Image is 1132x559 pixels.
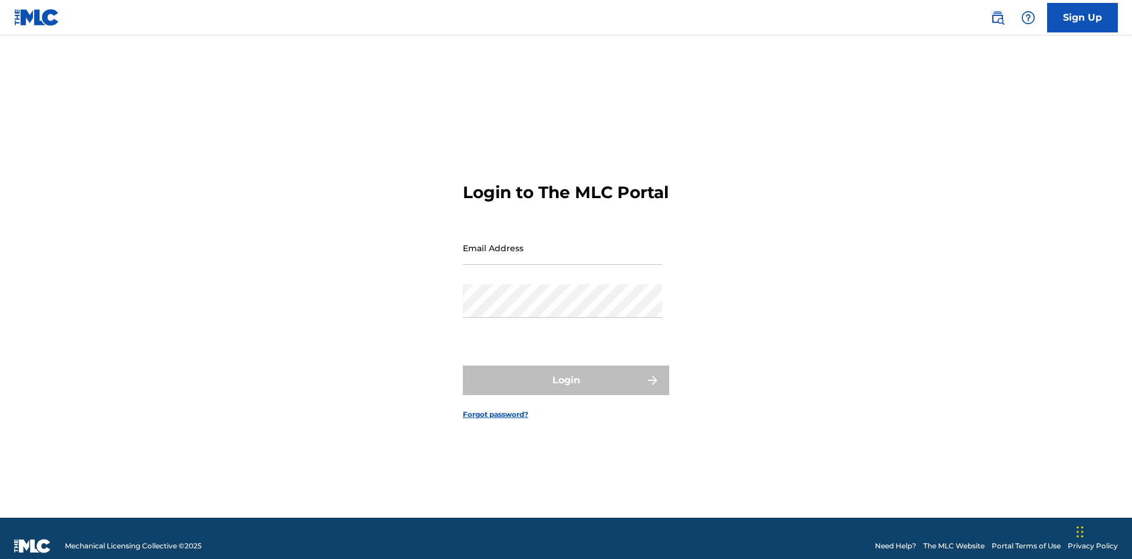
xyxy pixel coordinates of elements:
iframe: Chat Widget [1073,502,1132,559]
span: Mechanical Licensing Collective © 2025 [65,541,202,551]
img: search [990,11,1005,25]
a: Forgot password? [463,409,528,420]
img: help [1021,11,1035,25]
h3: Login to The MLC Portal [463,182,669,203]
a: Portal Terms of Use [992,541,1061,551]
a: Public Search [986,6,1009,29]
div: Drag [1077,514,1084,550]
a: Privacy Policy [1068,541,1118,551]
img: MLC Logo [14,9,60,26]
a: Need Help? [875,541,916,551]
a: Sign Up [1047,3,1118,32]
img: logo [14,539,51,553]
a: The MLC Website [923,541,985,551]
div: Help [1016,6,1040,29]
